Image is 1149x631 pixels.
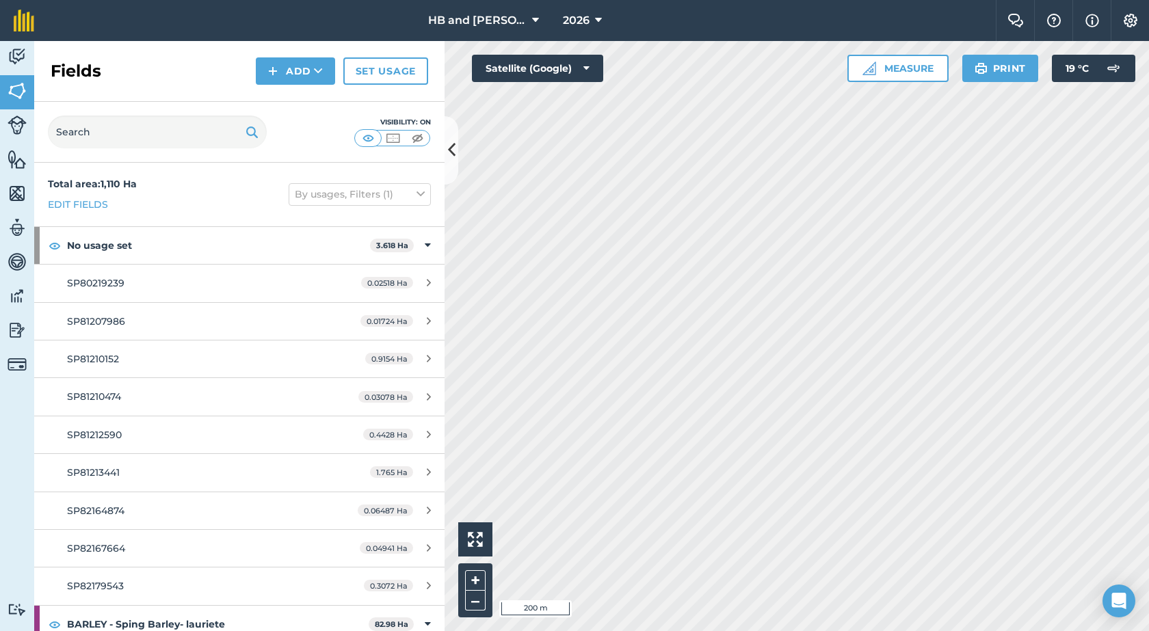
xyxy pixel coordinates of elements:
[847,55,949,82] button: Measure
[67,580,124,592] span: SP82179543
[1100,55,1127,82] img: svg+xml;base64,PD94bWwgdmVyc2lvbj0iMS4wIiBlbmNvZGluZz0idXRmLTgiPz4KPCEtLSBHZW5lcmF0b3I6IEFkb2JlIE...
[48,197,108,212] a: Edit fields
[465,570,486,591] button: +
[48,178,137,190] strong: Total area : 1,110 Ha
[246,124,259,140] img: svg+xml;base64,PHN2ZyB4bWxucz0iaHR0cDovL3d3dy53My5vcmcvMjAwMC9zdmciIHdpZHRoPSIxOSIgaGVpZ2h0PSIyNC...
[34,265,445,301] a: SP802192390.02518 Ha
[34,303,445,340] a: SP812079860.01724 Ha
[364,580,413,591] span: 0.3072 Ha
[34,530,445,567] a: SP821676640.04941 Ha
[1102,585,1135,617] div: Open Intercom Messenger
[67,277,124,289] span: SP80219239
[8,355,27,374] img: svg+xml;base64,PD94bWwgdmVyc2lvbj0iMS4wIiBlbmNvZGluZz0idXRmLTgiPz4KPCEtLSBHZW5lcmF0b3I6IEFkb2JlIE...
[361,277,413,288] span: 0.02518 Ha
[376,241,408,250] strong: 3.618 Ha
[8,217,27,238] img: svg+xml;base64,PD94bWwgdmVyc2lvbj0iMS4wIiBlbmNvZGluZz0idXRmLTgiPz4KPCEtLSBHZW5lcmF0b3I6IEFkb2JlIE...
[51,60,101,82] h2: Fields
[962,55,1039,82] button: Print
[67,227,370,264] strong: No usage set
[343,57,428,85] a: Set usage
[8,320,27,340] img: svg+xml;base64,PD94bWwgdmVyc2lvbj0iMS4wIiBlbmNvZGluZz0idXRmLTgiPz4KPCEtLSBHZW5lcmF0b3I6IEFkb2JlIE...
[14,10,34,31] img: fieldmargin Logo
[975,60,988,77] img: svg+xml;base64,PHN2ZyB4bWxucz0iaHR0cDovL3d3dy53My5vcmcvMjAwMC9zdmciIHdpZHRoPSIxOSIgaGVpZ2h0PSIyNC...
[365,353,413,364] span: 0.9154 Ha
[1066,55,1089,82] span: 19 ° C
[67,466,120,479] span: SP81213441
[360,131,377,145] img: svg+xml;base64,PHN2ZyB4bWxucz0iaHR0cDovL3d3dy53My5vcmcvMjAwMC9zdmciIHdpZHRoPSI1MCIgaGVpZ2h0PSI0MC...
[1052,55,1135,82] button: 19 °C
[1085,12,1099,29] img: svg+xml;base64,PHN2ZyB4bWxucz0iaHR0cDovL3d3dy53My5vcmcvMjAwMC9zdmciIHdpZHRoPSIxNyIgaGVpZ2h0PSIxNy...
[289,183,431,205] button: By usages, Filters (1)
[8,149,27,170] img: svg+xml;base64,PHN2ZyB4bWxucz0iaHR0cDovL3d3dy53My5vcmcvMjAwMC9zdmciIHdpZHRoPSI1NiIgaGVpZ2h0PSI2MC...
[375,619,408,629] strong: 82.98 Ha
[8,603,27,616] img: svg+xml;base64,PD94bWwgdmVyc2lvbj0iMS4wIiBlbmNvZGluZz0idXRmLTgiPz4KPCEtLSBHZW5lcmF0b3I6IEFkb2JlIE...
[354,117,431,128] div: Visibility: On
[34,567,445,604] a: SP821795430.3072 Ha
[8,116,27,135] img: svg+xml;base64,PD94bWwgdmVyc2lvbj0iMS4wIiBlbmNvZGluZz0idXRmLTgiPz4KPCEtLSBHZW5lcmF0b3I6IEFkb2JlIE...
[428,12,527,29] span: HB and [PERSON_NAME]
[256,57,335,85] button: Add
[358,505,413,516] span: 0.06487 Ha
[8,183,27,204] img: svg+xml;base64,PHN2ZyB4bWxucz0iaHR0cDovL3d3dy53My5vcmcvMjAwMC9zdmciIHdpZHRoPSI1NiIgaGVpZ2h0PSI2MC...
[34,454,445,491] a: SP812134411.765 Ha
[1122,14,1139,27] img: A cog icon
[468,532,483,547] img: Four arrows, one pointing top left, one top right, one bottom right and the last bottom left
[67,315,125,327] span: SP81207986
[67,429,122,441] span: SP81212590
[8,286,27,306] img: svg+xml;base64,PD94bWwgdmVyc2lvbj0iMS4wIiBlbmNvZGluZz0idXRmLTgiPz4KPCEtLSBHZW5lcmF0b3I6IEFkb2JlIE...
[563,12,590,29] span: 2026
[370,466,413,478] span: 1.765 Ha
[472,55,603,82] button: Satellite (Google)
[34,492,445,529] a: SP821648740.06487 Ha
[67,542,125,554] span: SP82167664
[34,416,445,453] a: SP812125900.4428 Ha
[384,131,401,145] img: svg+xml;base64,PHN2ZyB4bWxucz0iaHR0cDovL3d3dy53My5vcmcvMjAwMC9zdmciIHdpZHRoPSI1MCIgaGVpZ2h0PSI0MC...
[409,131,426,145] img: svg+xml;base64,PHN2ZyB4bWxucz0iaHR0cDovL3d3dy53My5vcmcvMjAwMC9zdmciIHdpZHRoPSI1MCIgaGVpZ2h0PSI0MC...
[363,429,413,440] span: 0.4428 Ha
[465,591,486,610] button: –
[67,353,119,365] span: SP81210152
[358,391,413,403] span: 0.03078 Ha
[49,237,61,254] img: svg+xml;base64,PHN2ZyB4bWxucz0iaHR0cDovL3d3dy53My5vcmcvMjAwMC9zdmciIHdpZHRoPSIxOCIgaGVpZ2h0PSIyNC...
[1046,14,1062,27] img: A question mark icon
[34,378,445,415] a: SP812104740.03078 Ha
[8,252,27,272] img: svg+xml;base64,PD94bWwgdmVyc2lvbj0iMS4wIiBlbmNvZGluZz0idXRmLTgiPz4KPCEtLSBHZW5lcmF0b3I6IEFkb2JlIE...
[8,46,27,67] img: svg+xml;base64,PD94bWwgdmVyc2lvbj0iMS4wIiBlbmNvZGluZz0idXRmLTgiPz4KPCEtLSBHZW5lcmF0b3I6IEFkb2JlIE...
[8,81,27,101] img: svg+xml;base64,PHN2ZyB4bWxucz0iaHR0cDovL3d3dy53My5vcmcvMjAwMC9zdmciIHdpZHRoPSI1NiIgaGVpZ2h0PSI2MC...
[48,116,267,148] input: Search
[268,63,278,79] img: svg+xml;base64,PHN2ZyB4bWxucz0iaHR0cDovL3d3dy53My5vcmcvMjAwMC9zdmciIHdpZHRoPSIxNCIgaGVpZ2h0PSIyNC...
[34,340,445,377] a: SP812101520.9154 Ha
[1007,14,1024,27] img: Two speech bubbles overlapping with the left bubble in the forefront
[360,315,413,327] span: 0.01724 Ha
[67,390,121,403] span: SP81210474
[34,227,445,264] div: No usage set3.618 Ha
[360,542,413,554] span: 0.04941 Ha
[862,62,876,75] img: Ruler icon
[67,505,124,517] span: SP82164874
